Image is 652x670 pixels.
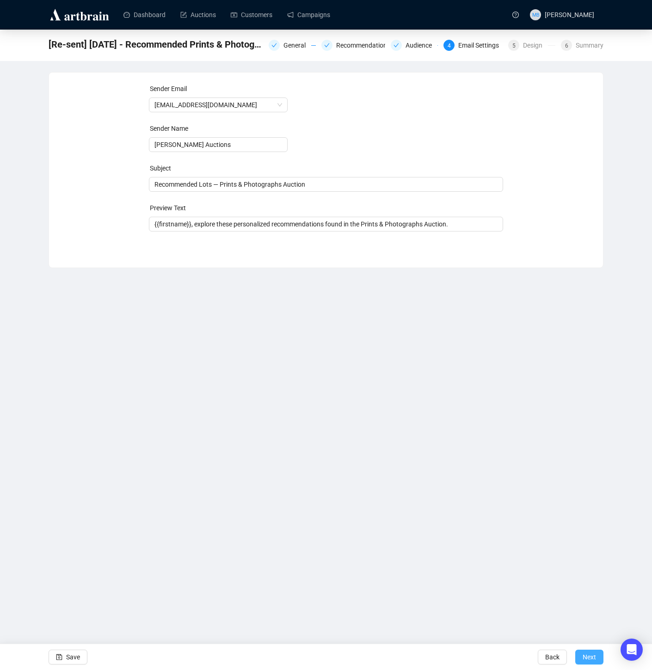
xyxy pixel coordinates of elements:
div: Recommendations [321,40,385,51]
label: Sender Email [150,85,187,92]
div: Preview Text [150,203,504,213]
span: 4 [448,43,451,49]
div: Open Intercom Messenger [621,639,643,661]
div: 6Summary [561,40,603,51]
div: 5Design [508,40,555,51]
span: 6 [565,43,568,49]
div: 4Email Settings [443,40,503,51]
span: question-circle [512,12,519,18]
span: [PERSON_NAME] [545,11,594,18]
div: Audience [391,40,438,51]
button: Next [575,650,603,664]
img: logo [49,7,111,22]
div: Subject [150,163,504,173]
a: Customers [231,3,272,27]
div: Summary [576,40,603,51]
span: Back [545,644,560,670]
label: Sender Name [150,125,188,132]
a: Campaigns [287,3,330,27]
span: Next [583,644,596,670]
span: MB [532,11,539,18]
span: check [324,43,330,48]
span: save [56,654,62,660]
div: Recommendations [336,40,396,51]
span: [Re-sent] 10/8/25 - Recommended Prints & Photographs [49,37,263,52]
div: Audience [406,40,437,51]
button: Back [538,650,567,664]
span: check [271,43,277,48]
a: Auctions [180,3,216,27]
span: check [394,43,399,48]
span: info@lelandlittle.com [154,98,282,112]
button: Save [49,650,87,664]
span: 5 [512,43,516,49]
a: Dashboard [123,3,166,27]
span: Save [66,644,80,670]
div: Email Settings [458,40,504,51]
div: General [269,40,316,51]
div: Design [523,40,548,51]
div: General [283,40,311,51]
